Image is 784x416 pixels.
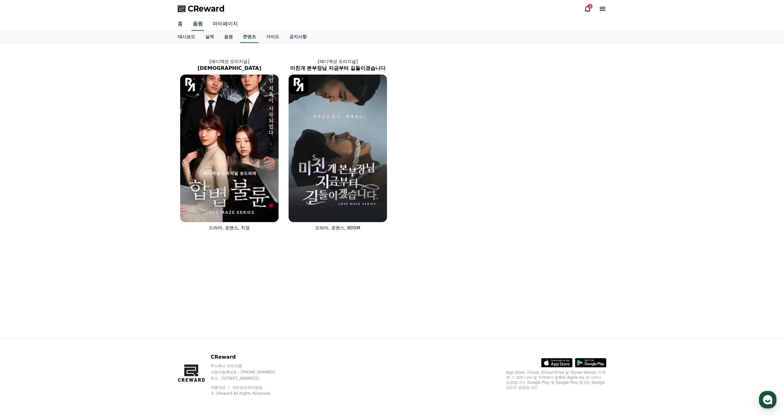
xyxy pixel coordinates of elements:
[8,64,115,88] a: CReward안녕하세요 크리워드입니다.문의사항을 남겨주세요 :)
[211,363,287,368] p: 주식회사 와이피랩
[588,4,593,9] div: 2
[506,370,606,390] p: App Store, iCloud, iCloud Drive 및 iTunes Store는 미국과 그 밖의 나라 및 지역에서 등록된 Apple Inc.의 서비스 상표입니다. Goo...
[219,31,238,43] a: 음원
[261,31,284,43] a: 가이드
[97,208,104,213] span: 설정
[23,66,115,72] div: CReward
[57,208,65,213] span: 대화
[48,125,75,130] a: 채널톡이용중
[284,65,392,72] h2: 미친개 본부장님 지금부터 길들이겠습니다
[289,75,308,94] img: [object Object] Logo
[81,199,120,214] a: 설정
[284,58,392,65] p: [레디액션 오리지널]
[9,92,113,107] a: 문의하기
[188,4,225,14] span: CReward
[584,5,591,13] a: 2
[211,376,287,381] p: 주소 : [STREET_ADDRESS]
[211,370,287,375] p: 사업자등록번호 : [PHONE_NUMBER]
[180,75,279,222] img: 합법불륜
[175,58,284,65] p: [레디액션 오리지널]
[315,225,360,230] span: 드라마, 로맨스, BDSM
[20,208,24,213] span: 홈
[178,4,225,14] a: CReward
[180,75,200,94] img: [object Object] Logo
[240,31,259,43] a: 콘텐츠
[41,199,81,214] a: 대화
[284,31,312,43] a: 공지사항
[82,50,108,56] span: 운영시간 보기
[211,353,287,361] p: CReward
[8,47,44,57] h1: CReward
[175,53,284,236] a: [레디액션 오리지널] [DEMOGRAPHIC_DATA] 합법불륜 [object Object] Logo 드라마, 로맨스, 치정
[175,65,284,72] h2: [DEMOGRAPHIC_DATA]
[289,75,387,222] img: 미친개 본부장님 지금부터 길들이겠습니다
[36,110,94,115] span: [DATE] 오전 8:30부터 운영해요
[23,72,102,78] div: 안녕하세요 크리워드입니다.
[232,385,262,390] a: 개인정보처리방침
[209,225,250,230] span: 드라마, 로맨스, 치정
[211,385,230,390] a: 이용약관
[54,125,75,129] span: 이용중
[23,78,102,85] div: 문의사항을 남겨주세요 :)
[191,18,204,31] a: 음원
[54,125,64,129] b: 채널톡
[48,96,67,103] span: 문의하기
[80,49,115,57] button: 운영시간 보기
[284,53,392,236] a: [레디액션 오리지널] 미친개 본부장님 지금부터 길들이겠습니다 미친개 본부장님 지금부터 길들이겠습니다 [object Object] Logo 드라마, 로맨스, BDSM
[211,391,287,396] p: © CReward All Rights Reserved.
[173,31,200,43] a: 대시보드
[173,18,188,31] a: 홈
[208,18,243,31] a: 마이페이지
[200,31,219,43] a: 실적
[2,199,41,214] a: 홈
